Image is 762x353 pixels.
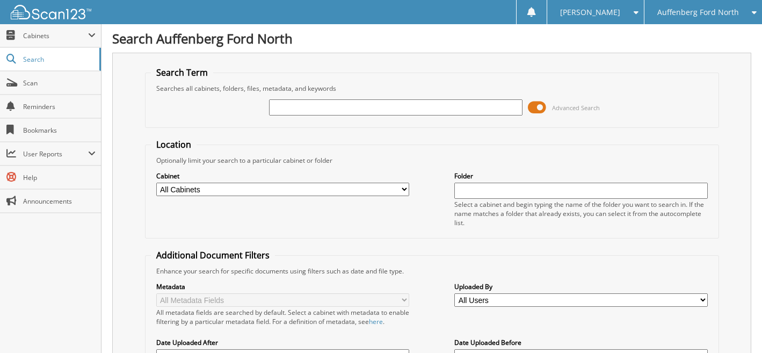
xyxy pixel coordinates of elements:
[454,338,707,347] label: Date Uploaded Before
[23,31,88,40] span: Cabinets
[156,338,409,347] label: Date Uploaded After
[23,78,96,88] span: Scan
[23,149,88,159] span: User Reports
[23,173,96,182] span: Help
[23,126,96,135] span: Bookmarks
[23,197,96,206] span: Announcements
[151,156,713,165] div: Optionally limit your search to a particular cabinet or folder
[369,317,383,326] a: here
[151,67,213,78] legend: Search Term
[23,55,94,64] span: Search
[454,171,707,181] label: Folder
[156,308,409,326] div: All metadata fields are searched by default. Select a cabinet with metadata to enable filtering b...
[151,84,713,93] div: Searches all cabinets, folders, files, metadata, and keywords
[560,9,620,16] span: [PERSON_NAME]
[112,30,751,47] h1: Search Auffenberg Ford North
[151,266,713,276] div: Enhance your search for specific documents using filters such as date and file type.
[454,282,707,291] label: Uploaded By
[156,282,409,291] label: Metadata
[151,249,275,261] legend: Additional Document Filters
[156,171,409,181] label: Cabinet
[151,139,197,150] legend: Location
[657,9,739,16] span: Auffenberg Ford North
[552,104,600,112] span: Advanced Search
[23,102,96,111] span: Reminders
[454,200,707,227] div: Select a cabinet and begin typing the name of the folder you want to search in. If the name match...
[11,5,91,19] img: scan123-logo-white.svg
